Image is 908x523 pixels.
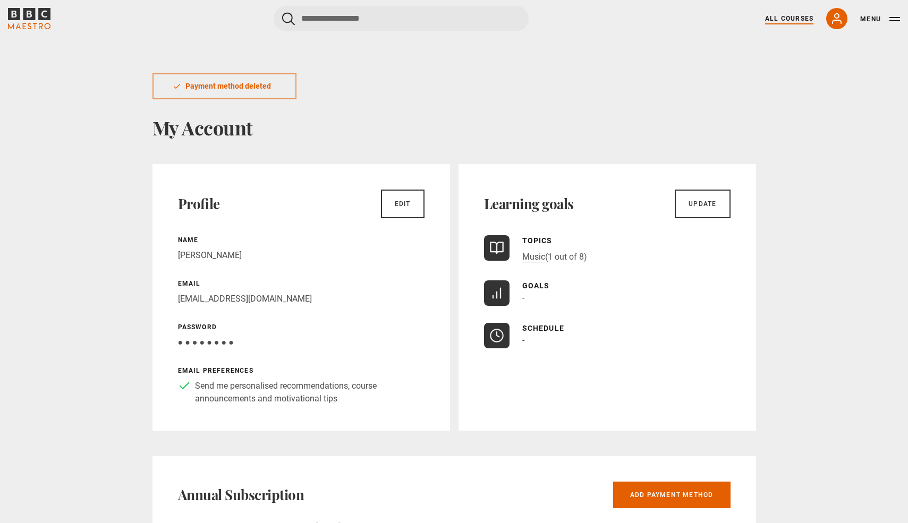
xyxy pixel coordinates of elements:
[178,249,425,262] p: [PERSON_NAME]
[178,195,220,212] h2: Profile
[522,323,565,334] p: Schedule
[522,280,550,291] p: Goals
[178,279,425,288] p: Email
[152,73,296,99] div: Payment method deleted
[613,482,731,508] a: Add payment method
[522,235,587,246] p: Topics
[484,195,574,212] h2: Learning goals
[522,335,524,345] span: -
[178,337,234,347] span: ● ● ● ● ● ● ● ●
[381,190,425,218] a: Edit
[152,116,756,139] h1: My Account
[8,8,50,29] svg: BBC Maestro
[522,293,524,303] span: -
[178,293,425,305] p: [EMAIL_ADDRESS][DOMAIN_NAME]
[274,6,529,31] input: Search
[178,235,425,245] p: Name
[522,252,545,262] a: Music
[765,14,813,23] a: All Courses
[178,486,304,503] h2: Annual Subscription
[178,366,425,375] p: Email preferences
[522,251,587,263] p: (1 out of 8)
[860,14,900,24] button: Toggle navigation
[178,322,425,332] p: Password
[195,380,425,405] p: Send me personalised recommendations, course announcements and motivational tips
[282,12,295,25] button: Submit the search query
[675,190,730,218] a: Update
